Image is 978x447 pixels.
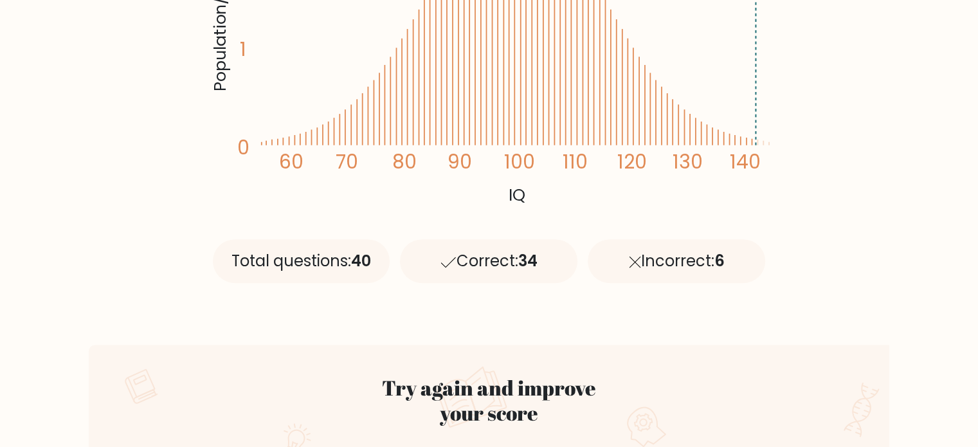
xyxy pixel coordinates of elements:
tspan: 90 [448,149,472,175]
span: 34 [518,250,537,271]
span: 40 [351,250,371,271]
tspan: 0 [237,135,249,161]
tspan: 70 [336,149,358,175]
tspan: 60 [278,149,303,175]
div: Total questions: [213,239,390,283]
tspan: 110 [563,149,588,175]
tspan: 130 [673,149,703,175]
tspan: 100 [504,149,535,175]
tspan: 140 [730,149,761,175]
div: Incorrect: [588,239,765,283]
tspan: IQ [509,183,525,206]
h2: Try again and improve your score [336,376,642,425]
span: 6 [714,250,725,271]
tspan: 120 [617,149,647,175]
tspan: 1 [240,36,246,62]
div: Correct: [400,239,577,283]
tspan: 80 [392,149,416,175]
